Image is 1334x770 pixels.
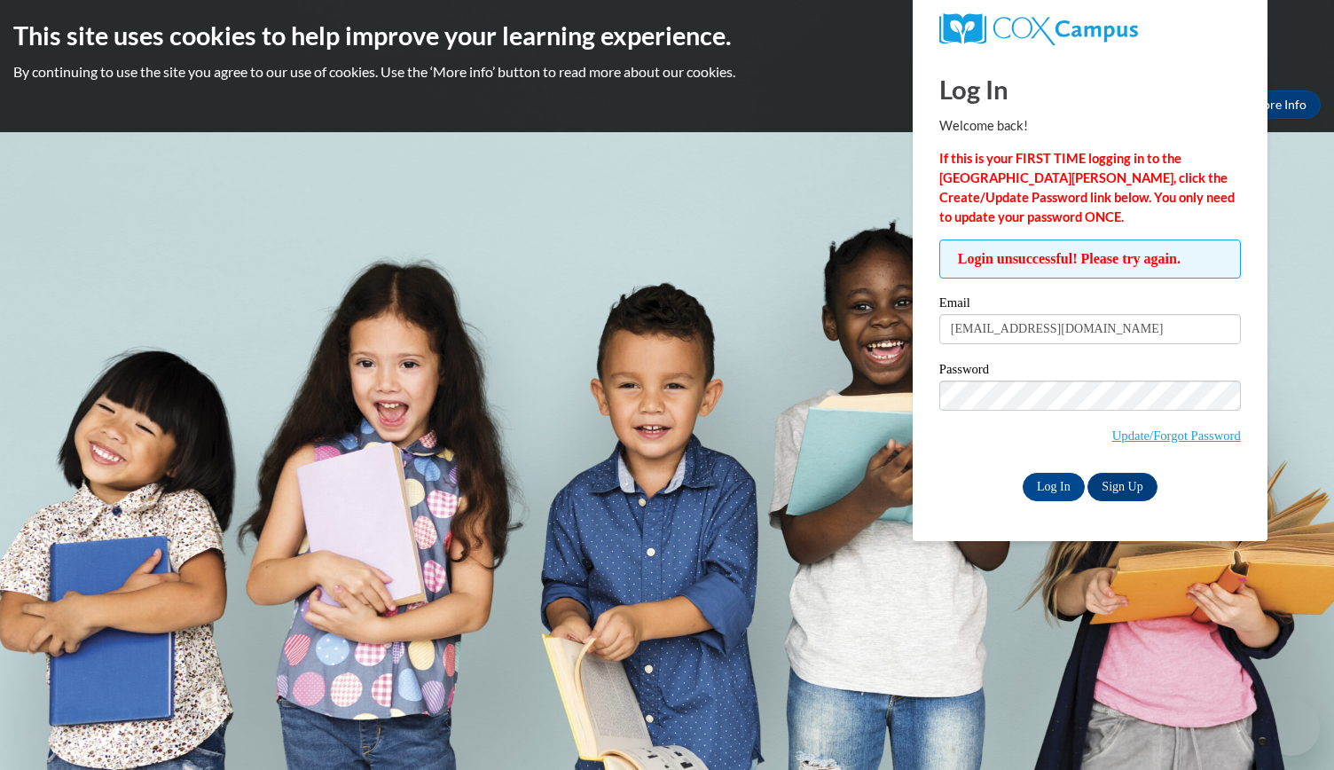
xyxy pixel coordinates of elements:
label: Email [939,296,1241,314]
a: COX Campus [939,13,1241,45]
span: Login unsuccessful! Please try again. [939,240,1241,279]
a: Sign Up [1087,473,1157,501]
a: Update/Forgot Password [1112,428,1241,443]
h1: Log In [939,71,1241,107]
strong: If this is your FIRST TIME logging in to the [GEOGRAPHIC_DATA][PERSON_NAME], click the Create/Upd... [939,151,1235,224]
p: Welcome back! [939,116,1241,136]
img: COX Campus [939,13,1138,45]
iframe: Button to launch messaging window [1263,699,1320,756]
h2: This site uses cookies to help improve your learning experience. [13,18,1321,53]
label: Password [939,363,1241,381]
a: More Info [1237,90,1321,119]
p: By continuing to use the site you agree to our use of cookies. Use the ‘More info’ button to read... [13,62,1321,82]
input: Log In [1023,473,1085,501]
